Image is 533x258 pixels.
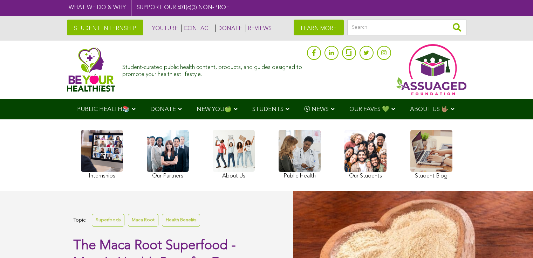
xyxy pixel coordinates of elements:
span: PUBLIC HEALTH📚 [77,106,130,112]
a: YOUTUBE [150,25,178,32]
a: DONATE [216,25,242,32]
a: STUDENT INTERNSHIP [67,20,143,35]
input: Search [347,20,466,35]
div: Student-curated public health content, products, and guides designed to promote your healthiest l... [122,61,303,78]
span: Topic: [73,216,87,225]
img: Assuaged [67,47,116,92]
a: CONTACT [182,25,212,32]
div: Navigation Menu [67,99,466,119]
a: LEARN MORE [294,20,344,35]
span: ABOUT US 🤟🏽 [410,106,449,112]
span: DONATE [150,106,176,112]
img: Assuaged App [396,44,466,95]
a: Maca Root [128,214,158,226]
a: Health Benefits [162,214,200,226]
span: NEW YOU🍏 [197,106,232,112]
iframe: Chat Widget [498,224,533,258]
span: OUR FAVES 💚 [349,106,389,112]
a: REVIEWS [246,25,272,32]
span: Ⓥ NEWS [304,106,329,112]
span: STUDENTS [252,106,283,112]
a: Superfoods [92,214,124,226]
img: glassdoor [346,49,351,56]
